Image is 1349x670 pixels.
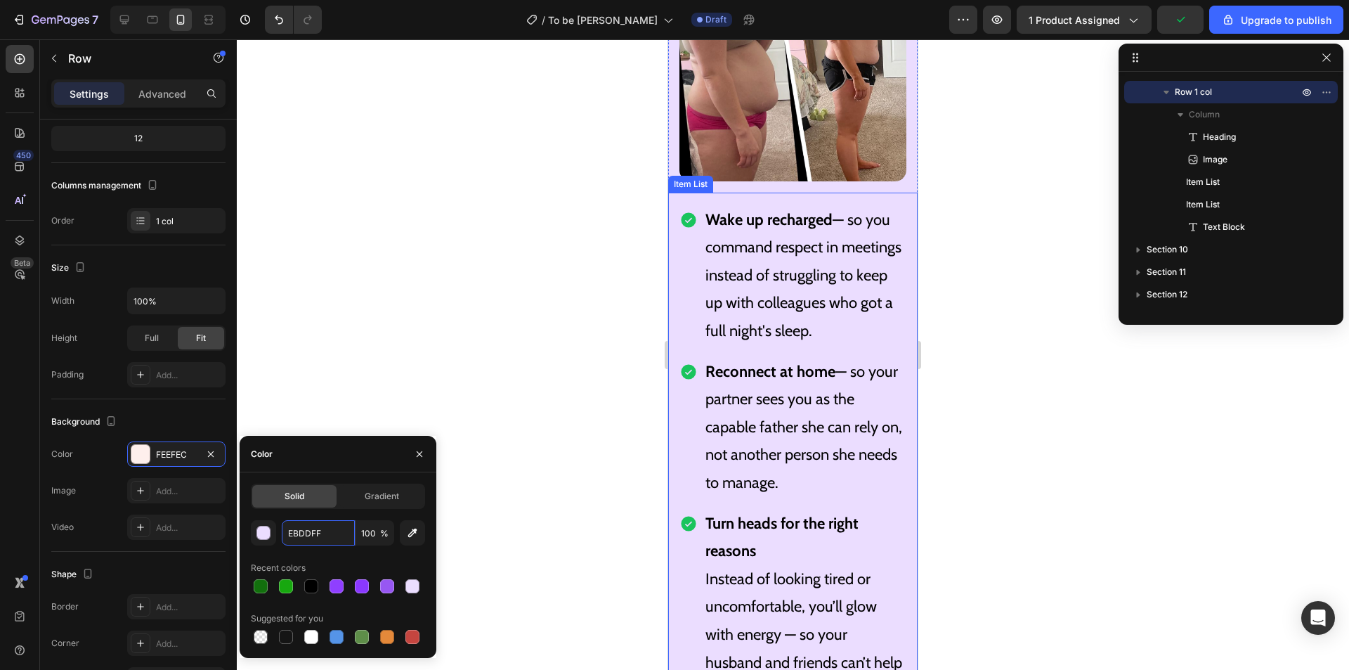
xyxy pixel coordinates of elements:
div: Video [51,521,74,534]
div: Corner [51,637,79,650]
div: 450 [13,150,34,161]
strong: Reconnect at home [37,323,167,342]
span: Full [145,332,159,344]
div: Color [251,448,273,460]
input: Auto [128,288,225,314]
p: — so you command respect in meetings instead of struggling to keep up with colleagues who got a f... [37,167,236,306]
div: Item List [3,138,42,151]
span: Image [1203,153,1227,167]
span: Item List [1186,175,1220,189]
button: Upgrade to publish [1209,6,1343,34]
div: Add... [156,485,222,498]
span: / [542,13,545,27]
div: Padding [51,368,84,381]
div: Image [51,484,76,497]
strong: Wake up recharged [37,171,164,190]
div: Columns management [51,176,161,195]
div: Color [51,448,73,460]
span: Item List [1186,198,1220,212]
div: 1 col [156,215,222,228]
div: Open Intercom Messenger [1301,601,1335,635]
div: FEEFEC [156,449,197,461]
input: Eg: FFFFFF [282,520,355,546]
span: Row 1 col [1175,85,1212,99]
div: Height [51,332,77,344]
div: Add... [156,522,222,534]
div: Beta [11,257,34,269]
iframe: Design area [668,39,918,670]
strong: Turn heads for the right reasons [37,475,190,522]
span: Gradient [365,490,399,503]
span: Draft [705,13,726,26]
span: Solid [285,490,304,503]
p: — so your partner sees you as the capable father she can rely on, not another person she needs to... [37,318,236,458]
span: Section 12 [1147,288,1187,302]
span: Text Block [1203,220,1245,234]
div: Background [51,413,119,432]
div: Shape [51,565,96,584]
p: Settings [70,86,109,101]
span: Section 10 [1147,243,1188,257]
button: 1 product assigned [1017,6,1152,34]
div: Add... [156,638,222,650]
span: Column [1189,108,1220,122]
span: Heading [1203,130,1236,144]
div: 12 [54,129,223,148]
div: Add... [156,369,222,382]
div: Order [51,214,74,227]
span: To be [PERSON_NAME] [548,13,658,27]
p: Instead of looking tired or uncomfortable, you’ll glow with energy — so your husband and friends ... [37,526,236,665]
div: Suggested for you [251,612,323,625]
div: Recent colors [251,562,306,574]
p: Row [68,50,188,67]
div: Undo/Redo [265,6,322,34]
span: Section 11 [1147,265,1186,279]
div: Width [51,295,74,307]
div: Upgrade to publish [1221,13,1331,27]
button: 7 [6,6,105,34]
span: % [380,527,389,540]
div: Size [51,259,89,278]
p: 7 [92,11,98,28]
div: Add... [156,601,222,614]
div: Border [51,600,79,613]
span: 1 product assigned [1029,13,1120,27]
span: Fit [196,332,206,344]
p: Advanced [138,86,186,101]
